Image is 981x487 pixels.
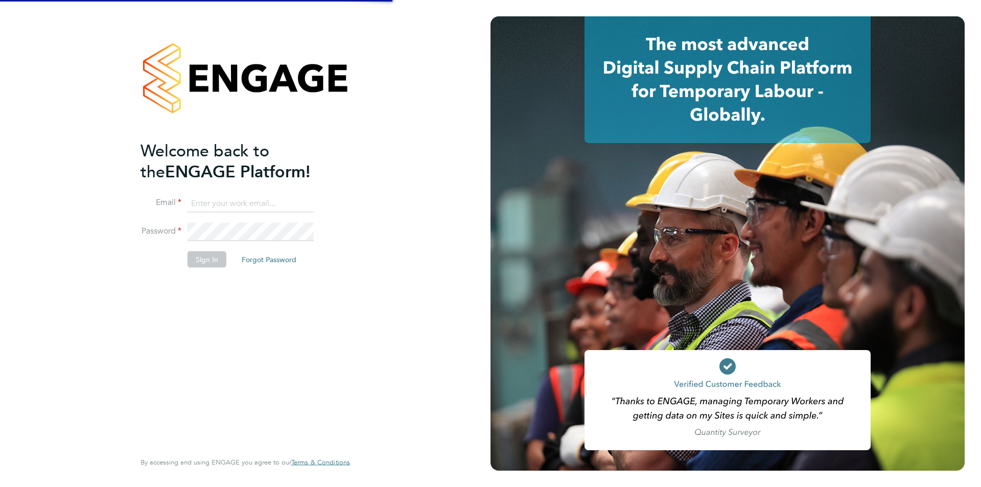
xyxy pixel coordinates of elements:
button: Forgot Password [233,251,305,268]
label: Email [141,197,181,208]
a: Terms & Conditions [291,458,350,467]
span: By accessing and using ENGAGE you agree to our [141,458,350,467]
span: Welcome back to the [141,141,269,181]
label: Password [141,226,181,237]
input: Enter your work email... [188,194,314,213]
button: Sign In [188,251,226,268]
h2: ENGAGE Platform! [141,140,340,182]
